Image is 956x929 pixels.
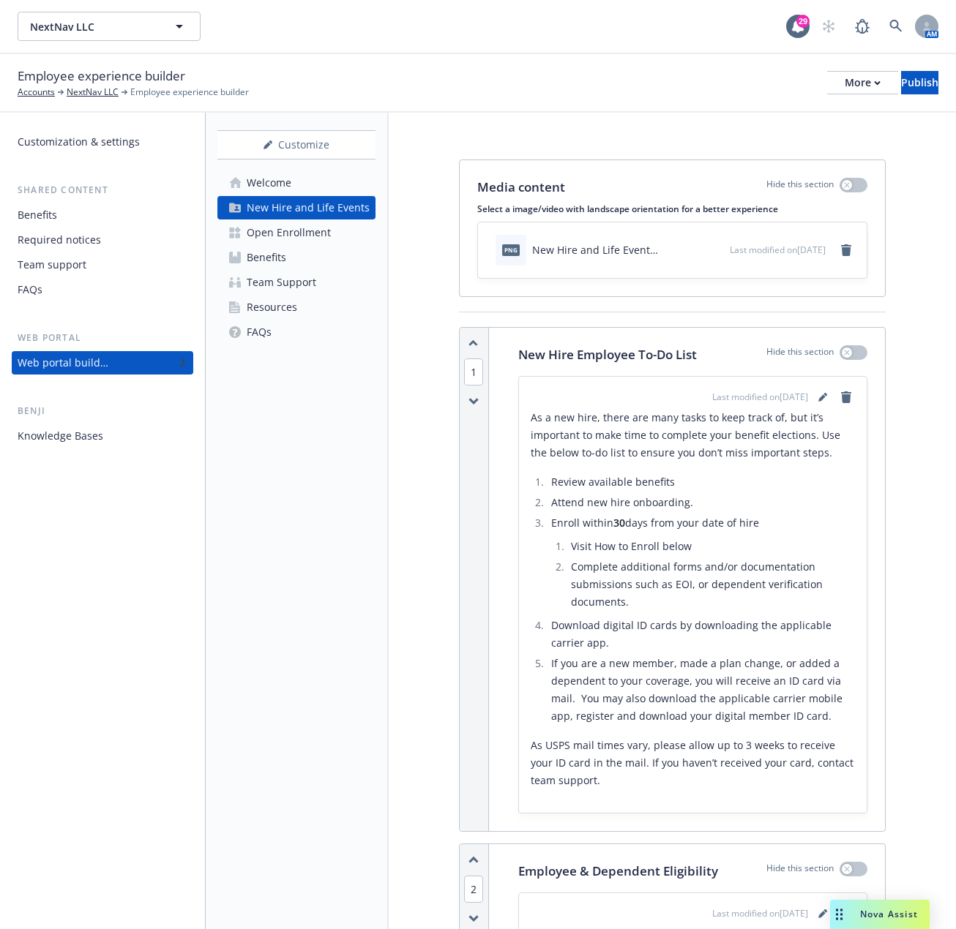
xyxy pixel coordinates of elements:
[217,271,376,294] a: Team Support
[531,737,855,789] p: As USPS mail times vary, please allow up to 3 weeks to receive your ID card in the mail. If you h...
[845,72,881,94] div: More
[217,221,376,244] a: Open Enrollment
[217,196,376,219] a: New Hire and Life Events
[464,364,483,380] button: 1
[464,881,483,897] button: 2
[12,331,193,345] div: Web portal
[12,203,193,227] a: Benefits
[18,12,201,41] button: NextNav LLC
[18,228,101,252] div: Required notices
[217,171,376,195] a: Welcome
[30,19,157,34] span: NextNav LLC
[130,86,249,99] span: Employee experience builder
[18,130,140,154] div: Customization & settings
[12,253,193,277] a: Team support
[837,388,855,406] a: remove
[247,246,286,269] div: Benefits
[814,12,843,41] a: Start snowing
[687,242,699,257] button: download file
[67,86,119,99] a: NextNav LLC
[464,876,483,903] span: 2
[712,907,808,920] span: Last modified on [DATE]
[477,178,565,197] p: Media content
[247,320,272,344] div: FAQs
[12,404,193,418] div: Benji
[567,558,856,611] li: Complete additional forms and/or documentation submissions such as EOI, or dependent verification...
[766,345,834,364] p: Hide this section
[547,617,855,652] li: Download digital ID cards by downloading the applicable carrier app.
[12,278,193,301] a: FAQs
[827,71,898,94] button: More
[531,409,855,462] p: As a new hire, there are many tasks to keep track of, but it’s important to make time to complete...
[532,242,661,257] div: New Hire and Life Events.png
[18,67,185,86] span: Employee experience builder
[18,253,86,277] div: Team support
[18,86,55,99] a: Accounts
[502,244,520,255] span: png
[814,388,832,406] a: editPencil
[860,908,918,920] span: Nova Assist
[711,242,724,257] button: preview file
[830,900,848,929] div: Drag to move
[247,196,370,219] div: New Hire and Life Events
[547,514,855,611] li: Enroll within days from your date of hire
[217,320,376,344] a: FAQs
[217,246,376,269] a: Benefits
[247,296,297,319] div: Resources
[766,178,834,197] p: Hide this section
[766,862,834,881] p: Hide this section
[217,130,376,159] button: Customize
[477,203,867,215] p: Select a image/video with landscape orientation for a better experience
[247,271,316,294] div: Team Support
[18,278,42,301] div: FAQs
[837,241,855,259] a: remove
[613,516,625,530] strong: 30
[217,131,376,159] div: Customize
[796,15,810,28] div: 29
[848,12,877,41] a: Report a Bug
[547,494,855,511] li: Attend new hire onboarding.
[12,228,193,252] a: Required notices
[18,424,103,448] div: Knowledge Bases
[12,130,193,154] a: Customization & settings
[518,345,697,364] p: New Hire Employee To-Do List
[464,358,483,385] span: 1
[712,391,808,404] span: Last modified on [DATE]
[814,905,832,922] a: editPencil
[12,183,193,198] div: Shared content
[547,655,855,725] li: If you are a new member, made a plan change, or added a dependent to your coverage, you will rece...
[18,203,57,227] div: Benefits
[881,12,911,41] a: Search
[12,351,193,375] a: Web portal builder
[247,171,291,195] div: Welcome
[567,538,856,555] li: Visit How to Enroll below
[18,351,108,375] div: Web portal builder
[901,71,938,94] button: Publish
[12,424,193,448] a: Knowledge Bases
[730,244,826,256] span: Last modified on [DATE]
[901,72,938,94] div: Publish
[518,862,718,881] p: Employee & Dependent Eligibility
[547,473,855,491] li: Review available benefits
[247,221,331,244] div: Open Enrollment
[830,900,930,929] button: Nova Assist
[217,296,376,319] a: Resources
